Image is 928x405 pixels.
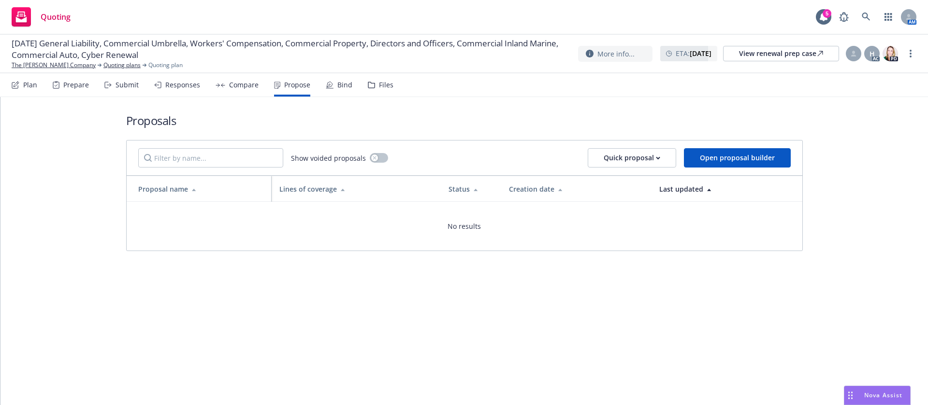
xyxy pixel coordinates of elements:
[291,153,366,163] span: Show voided proposals
[337,81,352,89] div: Bind
[126,112,803,128] h1: Proposals
[684,148,791,168] button: Open proposal builder
[379,81,393,89] div: Files
[856,7,876,27] a: Search
[449,184,493,194] div: Status
[12,38,570,61] span: [DATE] General Liability, Commercial Umbrella, Workers' Compensation, Commercial Property, Direct...
[739,46,823,61] div: View renewal prep case
[41,13,71,21] span: Quoting
[103,61,141,70] a: Quoting plans
[844,386,856,405] div: Drag to move
[448,221,481,231] span: No results
[690,49,711,58] strong: [DATE]
[509,184,644,194] div: Creation date
[229,81,259,89] div: Compare
[864,391,902,399] span: Nova Assist
[844,386,911,405] button: Nova Assist
[597,49,635,59] span: More info...
[823,9,831,18] div: 5
[834,7,854,27] a: Report a Bug
[578,46,652,62] button: More info...
[870,49,875,59] span: H
[604,149,660,167] div: Quick proposal
[588,148,676,168] button: Quick proposal
[676,48,711,58] span: ETA :
[279,184,434,194] div: Lines of coverage
[883,46,898,61] img: photo
[138,148,283,168] input: Filter by name...
[23,81,37,89] div: Plan
[723,46,839,61] a: View renewal prep case
[284,81,310,89] div: Propose
[12,61,96,70] a: The [PERSON_NAME] Company
[8,3,74,30] a: Quoting
[879,7,898,27] a: Switch app
[700,153,775,162] span: Open proposal builder
[63,81,89,89] div: Prepare
[905,48,916,59] a: more
[138,184,264,194] div: Proposal name
[165,81,200,89] div: Responses
[659,184,794,194] div: Last updated
[116,81,139,89] div: Submit
[148,61,183,70] span: Quoting plan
